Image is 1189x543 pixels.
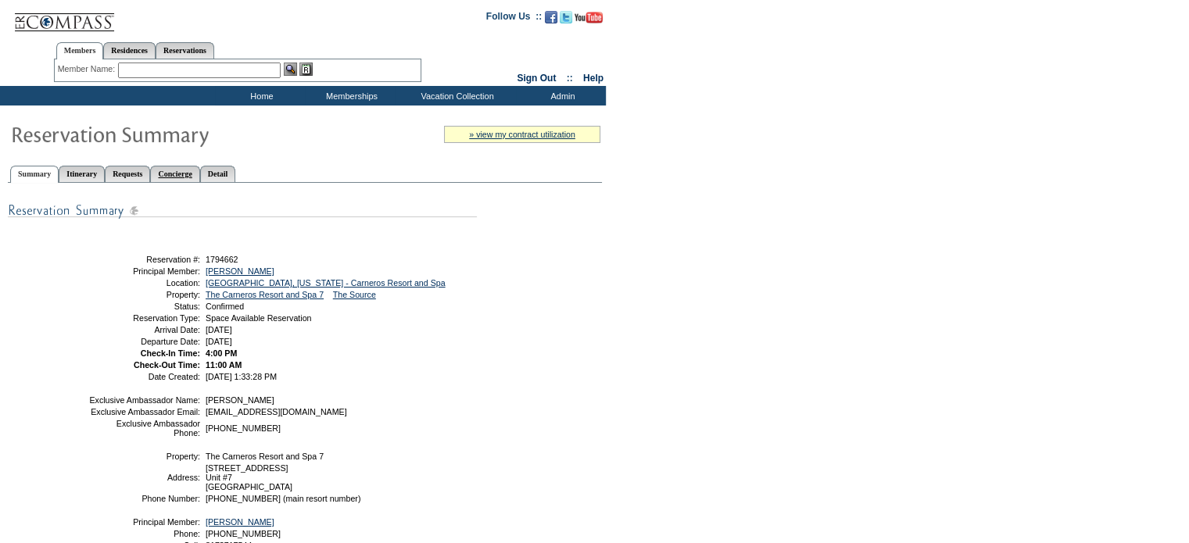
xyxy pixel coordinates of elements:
[206,325,232,334] span: [DATE]
[88,290,200,299] td: Property:
[141,348,200,358] strong: Check-In Time:
[156,42,214,59] a: Reservations
[206,423,281,433] span: [PHONE_NUMBER]
[134,360,200,370] strong: Check-Out Time:
[206,313,311,323] span: Space Available Reservation
[206,517,274,527] a: [PERSON_NAME]
[575,16,603,25] a: Subscribe to our YouTube Channel
[88,494,200,503] td: Phone Number:
[88,278,200,288] td: Location:
[10,118,323,149] img: Reservaton Summary
[206,348,237,358] span: 4:00 PM
[206,337,232,346] span: [DATE]
[299,63,313,76] img: Reservations
[284,63,297,76] img: View
[206,463,292,491] span: [STREET_ADDRESS] Unit #7 [GEOGRAPHIC_DATA]
[206,407,347,416] span: [EMAIL_ADDRESS][DOMAIN_NAME]
[88,266,200,276] td: Principal Member:
[88,325,200,334] td: Arrival Date:
[88,407,200,416] td: Exclusive Ambassador Email:
[516,86,606,105] td: Admin
[206,290,324,299] a: The Carneros Resort and Spa 7
[206,452,324,461] span: The Carneros Resort and Spa 7
[206,529,281,538] span: [PHONE_NUMBER]
[88,302,200,311] td: Status:
[206,302,244,311] span: Confirmed
[8,201,477,220] img: subTtlResSummary.gif
[88,337,200,346] td: Departure Date:
[567,73,573,84] span: ::
[583,73,603,84] a: Help
[206,266,274,276] a: [PERSON_NAME]
[88,529,200,538] td: Phone:
[575,12,603,23] img: Subscribe to our YouTube Channel
[88,313,200,323] td: Reservation Type:
[206,278,446,288] a: [GEOGRAPHIC_DATA], [US_STATE] - Carneros Resort and Spa
[56,42,104,59] a: Members
[88,419,200,438] td: Exclusive Ambassador Phone:
[103,42,156,59] a: Residences
[545,16,557,25] a: Become our fan on Facebook
[59,166,105,182] a: Itinerary
[88,452,200,461] td: Property:
[88,395,200,405] td: Exclusive Ambassador Name:
[560,11,572,23] img: Follow us on Twitter
[150,166,199,182] a: Concierge
[215,86,305,105] td: Home
[395,86,516,105] td: Vacation Collection
[105,166,150,182] a: Requests
[58,63,118,76] div: Member Name:
[206,395,274,405] span: [PERSON_NAME]
[486,9,542,28] td: Follow Us ::
[545,11,557,23] img: Become our fan on Facebook
[88,372,200,381] td: Date Created:
[333,290,376,299] a: The Source
[560,16,572,25] a: Follow us on Twitter
[206,494,360,503] span: [PHONE_NUMBER] (main resort number)
[469,130,575,139] a: » view my contract utilization
[10,166,59,183] a: Summary
[206,255,238,264] span: 1794662
[88,517,200,527] td: Principal Member:
[88,463,200,491] td: Address:
[88,255,200,264] td: Reservation #:
[305,86,395,105] td: Memberships
[206,360,242,370] span: 11:00 AM
[200,166,236,182] a: Detail
[517,73,556,84] a: Sign Out
[206,372,277,381] span: [DATE] 1:33:28 PM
